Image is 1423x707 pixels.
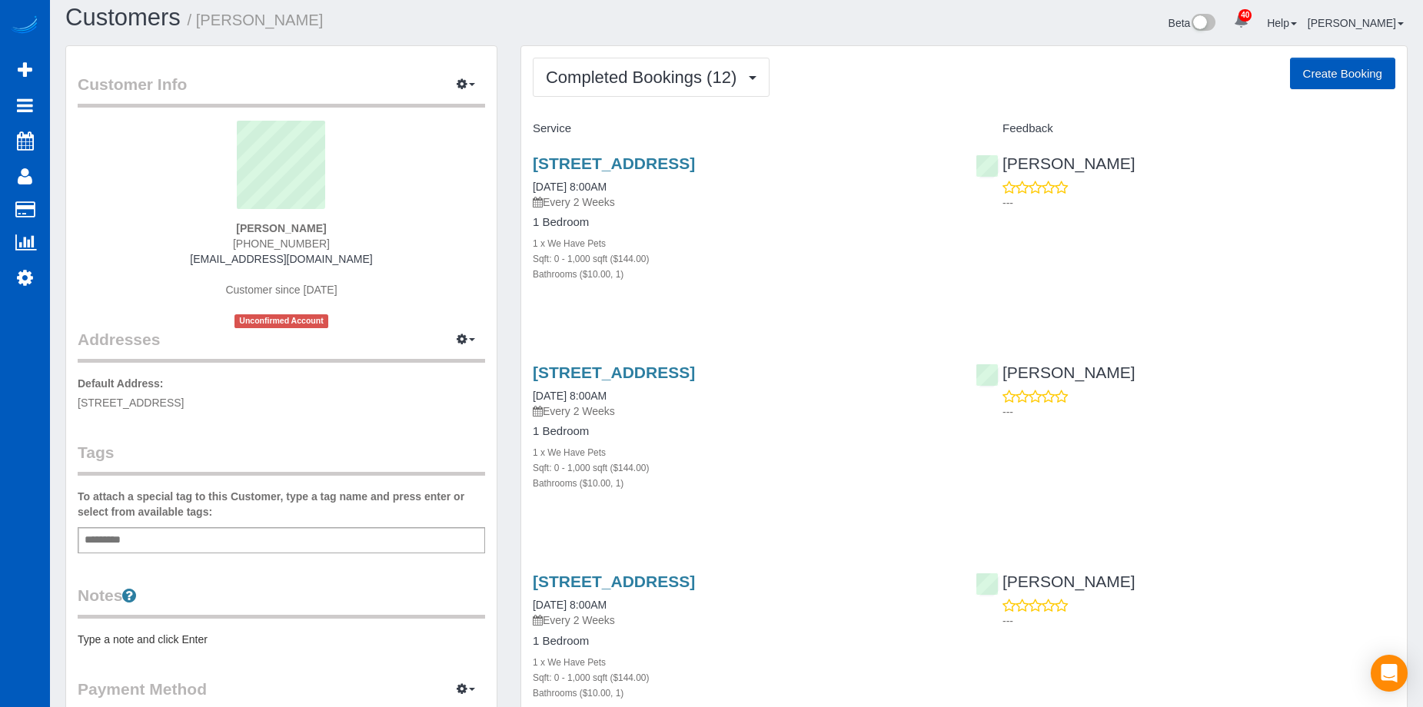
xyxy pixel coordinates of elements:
[78,376,164,391] label: Default Address:
[533,688,623,699] small: Bathrooms ($10.00, 1)
[1226,5,1256,38] a: 40
[533,463,649,473] small: Sqft: 0 - 1,000 sqft ($144.00)
[1238,9,1252,22] span: 40
[976,122,1395,135] h4: Feedback
[533,194,953,210] p: Every 2 Weeks
[1308,17,1404,29] a: [PERSON_NAME]
[533,447,606,458] small: 1 x We Have Pets
[533,478,623,489] small: Bathrooms ($10.00, 1)
[78,632,485,647] pre: Type a note and click Enter
[546,68,744,87] span: Completed Bookings (12)
[225,284,337,296] span: Customer since [DATE]
[533,657,606,668] small: 1 x We Have Pets
[1002,195,1395,211] p: ---
[236,222,326,234] strong: [PERSON_NAME]
[533,363,695,381] a: [STREET_ADDRESS]
[976,363,1135,381] a: [PERSON_NAME]
[65,4,181,31] a: Customers
[533,403,953,419] p: Every 2 Weeks
[190,253,372,265] a: [EMAIL_ADDRESS][DOMAIN_NAME]
[976,573,1135,590] a: [PERSON_NAME]
[533,122,953,135] h4: Service
[78,73,485,108] legend: Customer Info
[78,397,184,409] span: [STREET_ADDRESS]
[234,314,328,327] span: Unconfirmed Account
[1371,655,1408,692] div: Open Intercom Messenger
[533,612,953,628] p: Every 2 Weeks
[188,12,324,28] small: / [PERSON_NAME]
[1002,404,1395,420] p: ---
[976,154,1135,172] a: [PERSON_NAME]
[1190,14,1215,34] img: New interface
[1267,17,1297,29] a: Help
[533,254,649,264] small: Sqft: 0 - 1,000 sqft ($144.00)
[233,237,330,250] span: [PHONE_NUMBER]
[78,441,485,476] legend: Tags
[533,672,649,683] small: Sqft: 0 - 1,000 sqft ($144.00)
[533,390,607,402] a: [DATE] 8:00AM
[533,425,953,438] h4: 1 Bedroom
[1169,17,1216,29] a: Beta
[533,181,607,193] a: [DATE] 8:00AM
[1290,58,1395,90] button: Create Booking
[533,573,695,590] a: [STREET_ADDRESS]
[533,238,606,249] small: 1 x We Have Pets
[78,584,485,619] legend: Notes
[533,635,953,648] h4: 1 Bedroom
[1002,613,1395,629] p: ---
[9,15,40,37] img: Automaid Logo
[533,216,953,229] h4: 1 Bedroom
[533,58,770,97] button: Completed Bookings (12)
[533,154,695,172] a: [STREET_ADDRESS]
[533,269,623,280] small: Bathrooms ($10.00, 1)
[78,489,485,519] label: To attach a special tag to this Customer, type a tag name and press enter or select from availabl...
[533,599,607,611] a: [DATE] 8:00AM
